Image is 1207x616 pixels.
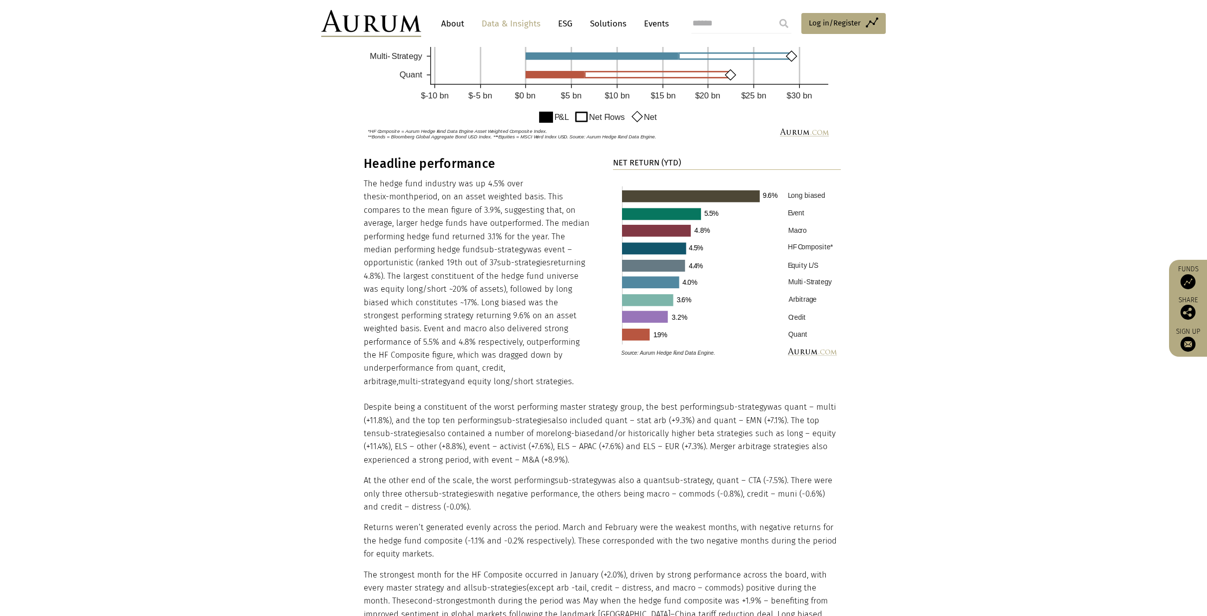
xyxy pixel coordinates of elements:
strong: NET RETURN (YTD) [613,158,681,167]
a: Data & Insights [477,14,546,33]
div: Share [1174,297,1202,320]
span: sub-strategy [720,402,767,412]
input: Submit [774,13,794,33]
p: Returns weren’t generated evenly across the period. March and February were the weakest months, w... [364,521,841,561]
a: Sign up [1174,327,1202,352]
a: Funds [1174,265,1202,289]
img: Share this post [1181,305,1196,320]
span: sub-strategies [497,258,551,267]
span: long-biased [555,429,600,438]
p: At the other end of the scale, the worst performing was also a quant , quant – CTA (-7.5%). There... [364,474,841,514]
span: sub-strategy [666,476,712,485]
span: sub-strategy [555,476,602,485]
a: Log in/Register [801,13,886,34]
span: six-month [376,192,414,201]
img: Sign up to our newsletter [1181,337,1196,352]
h3: Headline performance [364,156,592,171]
img: Aurum [321,10,421,37]
span: sub-strategies [376,429,430,438]
span: second-strongest [406,596,471,606]
span: sub-strategies [425,489,478,499]
img: Access Funds [1181,274,1196,289]
span: sub-strategy [480,245,527,254]
span: sub-strategies [473,583,527,593]
a: About [436,14,469,33]
span: multi-strategy [398,377,451,386]
span: sub-strategies [498,416,552,425]
span: Log in/Register [809,17,861,29]
a: Solutions [585,14,631,33]
a: Events [639,14,669,33]
p: The hedge fund industry was up 4.5% over the period, on an asset weighted basis. This compares to... [364,177,592,388]
a: ESG [553,14,578,33]
p: Despite being a constituent of the worst performing master strategy group, the best performing wa... [364,401,841,467]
